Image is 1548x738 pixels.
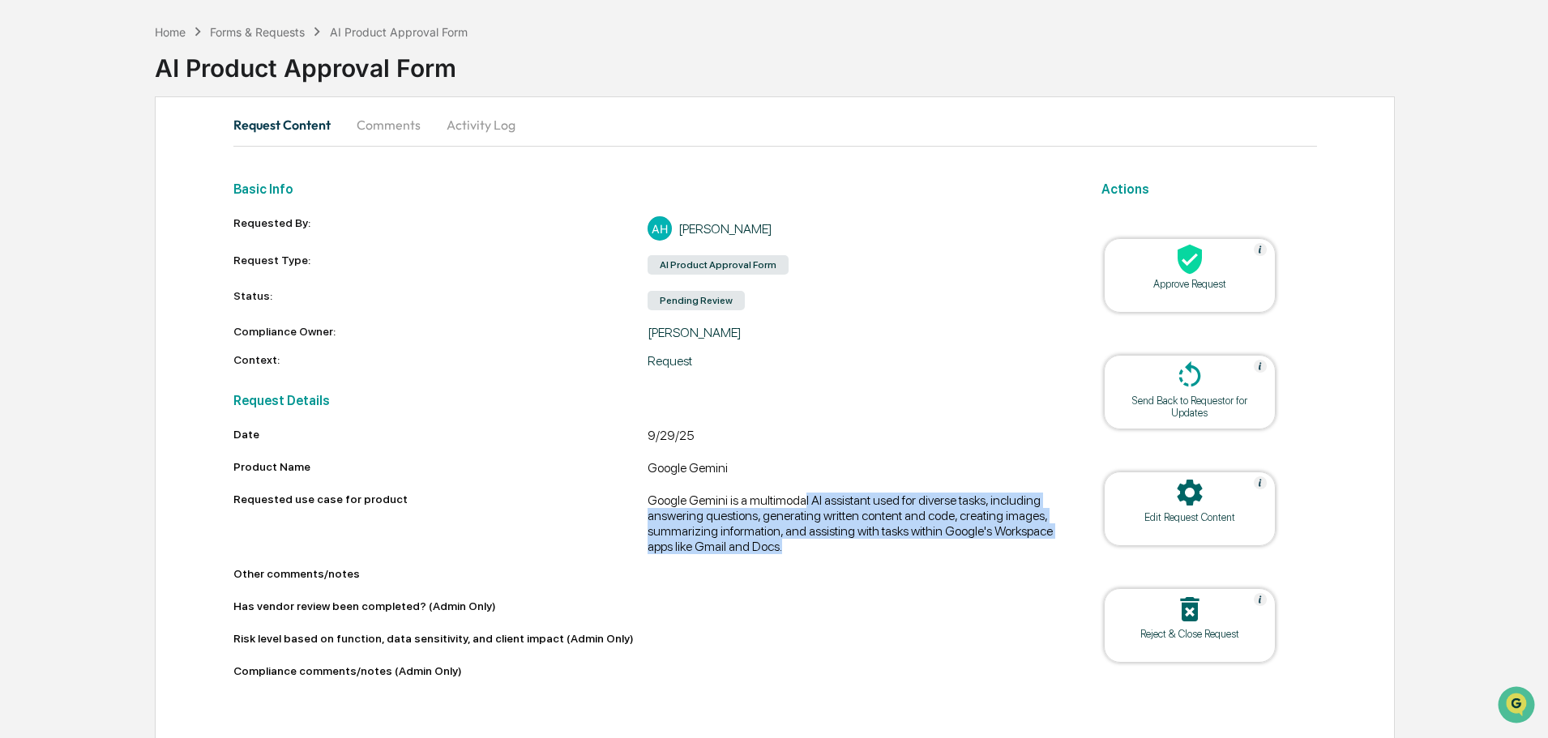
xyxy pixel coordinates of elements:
[344,105,434,144] button: Comments
[233,493,648,548] div: Requested use case for product
[155,41,1548,83] div: AI Product Approval Form
[233,289,648,312] div: Status:
[648,460,1063,480] div: Google Gemini
[233,181,1063,197] h2: Basic Info
[55,124,266,140] div: Start new chat
[161,275,196,287] span: Pylon
[678,221,772,237] div: [PERSON_NAME]
[233,353,648,369] div: Context:
[155,25,186,39] div: Home
[233,428,648,441] div: Date
[1117,395,1263,419] div: Send Back to Requestor for Updates
[233,567,648,580] div: Other comments/notes
[648,493,1063,554] div: Google Gemini is a multimodal AI assistant used for diverse tasks, including answering questions,...
[276,129,295,148] button: Start new chat
[434,105,528,144] button: Activity Log
[114,274,196,287] a: Powered byPylon
[648,353,1063,369] div: Request
[10,198,111,227] a: 🖐️Preclearance
[233,105,1317,144] div: secondary tabs example
[16,34,295,60] p: How can we help?
[32,235,102,251] span: Data Lookup
[16,124,45,153] img: 1746055101610-c473b297-6a78-478c-a979-82029cc54cd1
[648,325,1063,340] div: [PERSON_NAME]
[1117,628,1263,640] div: Reject & Close Request
[1254,360,1267,373] img: Help
[233,599,648,612] div: Has vendor review been completed? (Admin Only)
[233,632,648,645] div: Risk level based on function, data sensitivity, and client impact (Admin Only)
[32,204,105,220] span: Preclearance
[1254,476,1267,489] img: Help
[55,140,205,153] div: We're available if you need us!
[16,206,29,219] div: 🖐️
[233,664,648,677] div: Compliance comments/notes (Admin Only)
[118,206,130,219] div: 🗄️
[134,204,201,220] span: Attestations
[1117,278,1263,290] div: Approve Request
[330,25,468,39] div: AI Product Approval Form
[648,216,672,241] div: AH
[1117,511,1263,523] div: Edit Request Content
[233,254,648,276] div: Request Type:
[233,393,1063,408] h2: Request Details
[233,460,648,473] div: Product Name
[10,228,109,258] a: 🔎Data Lookup
[1254,243,1267,256] img: Help
[648,291,745,310] div: Pending Review
[111,198,207,227] a: 🗄️Attestations
[16,237,29,250] div: 🔎
[233,216,648,241] div: Requested By:
[648,255,789,275] div: AI Product Approval Form
[648,428,1063,447] div: 9/29/25
[233,325,648,340] div: Compliance Owner:
[233,105,344,144] button: Request Content
[1496,685,1540,728] iframe: Open customer support
[210,25,305,39] div: Forms & Requests
[1254,593,1267,606] img: Help
[1101,181,1317,197] h2: Actions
